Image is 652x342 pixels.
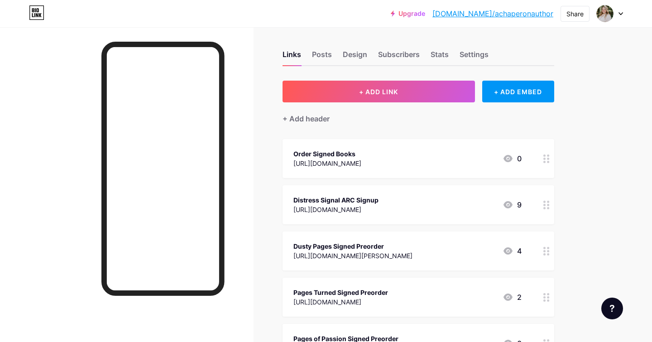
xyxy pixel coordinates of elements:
div: Links [283,49,301,65]
div: Distress Signal ARC Signup [293,195,379,205]
div: [URL][DOMAIN_NAME] [293,205,379,214]
div: Stats [431,49,449,65]
div: + ADD EMBED [482,81,554,102]
div: Subscribers [378,49,420,65]
div: 4 [503,246,522,256]
div: 9 [503,199,522,210]
a: Upgrade [391,10,425,17]
div: Dusty Pages Signed Preorder [293,241,412,251]
div: 2 [503,292,522,303]
div: [URL][DOMAIN_NAME] [293,297,388,307]
div: Settings [460,49,489,65]
span: + ADD LINK [359,88,398,96]
a: [DOMAIN_NAME]/achaperonauthor [432,8,553,19]
div: [URL][DOMAIN_NAME][PERSON_NAME] [293,251,412,260]
button: + ADD LINK [283,81,475,102]
img: achaperonauthor [596,5,614,22]
div: + Add header [283,113,330,124]
div: Order Signed Books [293,149,361,159]
div: Share [566,9,584,19]
div: Pages Turned Signed Preorder [293,288,388,297]
div: Posts [312,49,332,65]
div: [URL][DOMAIN_NAME] [293,159,361,168]
div: Design [343,49,367,65]
div: 0 [503,153,522,164]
